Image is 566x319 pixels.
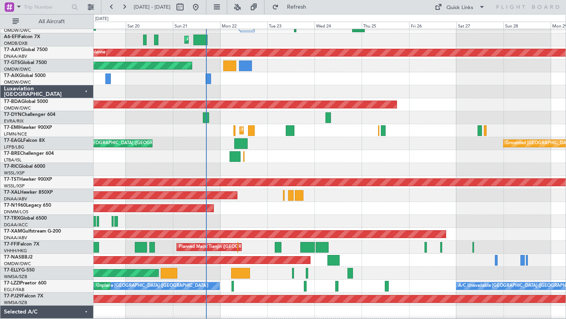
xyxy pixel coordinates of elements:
[4,99,48,104] a: T7-BDAGlobal 5000
[4,118,24,124] a: EVRA/RIX
[4,170,25,176] a: WSSL/XSP
[4,274,27,280] a: WMSA/SZB
[81,280,208,292] div: A/C Unavailable [GEOGRAPHIC_DATA] ([GEOGRAPHIC_DATA])
[4,112,22,117] span: T7-DYN
[4,60,20,65] span: T7-GTS
[4,294,43,299] a: T7-PJ29Falcon 7X
[4,48,21,52] span: T7-AAY
[126,22,173,29] div: Sat 20
[4,268,21,273] span: T7-ELLY
[409,22,456,29] div: Fri 26
[4,281,20,286] span: T7-LZZI
[4,281,46,286] a: T7-LZZIPraetor 600
[4,300,27,306] a: WMSA/SZB
[504,22,551,29] div: Sun 28
[20,19,83,24] span: All Aircraft
[220,22,267,29] div: Mon 22
[4,48,48,52] a: T7-AAYGlobal 7500
[4,209,28,215] a: DNMM/LOS
[4,196,27,202] a: DNAA/ABV
[4,131,27,137] a: LFMN/NCE
[362,22,409,29] div: Thu 25
[96,280,226,292] div: Unplanned Maint [GEOGRAPHIC_DATA] ([GEOGRAPHIC_DATA])
[79,22,126,29] div: Fri 19
[4,60,47,65] a: T7-GTSGlobal 7500
[4,255,33,260] a: T7-NASBBJ2
[4,164,45,169] a: T7-RICGlobal 6000
[4,248,27,254] a: VHHH/HKG
[4,66,31,72] a: OMDW/DWC
[4,53,27,59] a: DNAA/ABV
[456,22,504,29] div: Sat 27
[4,151,20,156] span: T7-BRE
[4,40,28,46] a: OMDB/DXB
[4,216,20,221] span: T7-TRX
[4,27,31,33] a: OMDW/DWC
[268,1,316,13] button: Refresh
[4,138,45,143] a: T7-EAGLFalcon 8X
[9,15,85,28] button: All Aircraft
[4,144,24,150] a: LFPB/LBG
[95,16,108,22] div: [DATE]
[53,137,182,149] div: Unplanned Maint [GEOGRAPHIC_DATA] ([GEOGRAPHIC_DATA])
[4,151,54,156] a: T7-BREChallenger 604
[4,222,28,228] a: DGAA/ACC
[4,261,31,267] a: OMDW/DWC
[4,294,22,299] span: T7-PJ29
[4,112,55,117] a: T7-DYNChallenger 604
[4,73,46,78] a: T7-AIXGlobal 5000
[4,157,22,163] a: LTBA/ISL
[4,79,31,85] a: OMDW/DWC
[4,125,19,130] span: T7-EMI
[4,242,39,247] a: T7-FFIFalcon 7X
[179,241,270,253] div: Planned Maint Tianjin ([GEOGRAPHIC_DATA])
[4,229,22,234] span: T7-XAM
[4,125,52,130] a: T7-EMIHawker 900XP
[4,242,18,247] span: T7-FFI
[4,255,21,260] span: T7-NAS
[4,216,47,221] a: T7-TRXGlobal 6500
[4,35,18,39] span: A6-EFI
[4,99,21,104] span: T7-BDA
[4,177,52,182] a: T7-TSTHawker 900XP
[4,35,40,39] a: A6-EFIFalcon 7X
[4,183,25,189] a: WSSL/XSP
[4,203,51,208] a: T7-N1960Legacy 650
[4,235,27,241] a: DNAA/ABV
[267,22,314,29] div: Tue 23
[314,22,362,29] div: Wed 24
[24,1,69,13] input: Trip Number
[4,177,19,182] span: T7-TST
[447,4,473,12] div: Quick Links
[4,138,23,143] span: T7-EAGL
[280,4,313,10] span: Refresh
[187,34,209,46] div: AOG Maint
[4,268,35,273] a: T7-ELLYG-550
[4,73,19,78] span: T7-AIX
[173,22,220,29] div: Sun 21
[4,105,31,111] a: OMDW/DWC
[431,1,489,13] button: Quick Links
[4,287,24,293] a: EGLF/FAB
[4,203,26,208] span: T7-N1960
[242,125,317,136] div: Planned Maint [GEOGRAPHIC_DATA]
[4,190,53,195] a: T7-XALHawker 850XP
[4,229,61,234] a: T7-XAMGulfstream G-200
[4,190,20,195] span: T7-XAL
[134,4,171,11] span: [DATE] - [DATE]
[4,164,18,169] span: T7-RIC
